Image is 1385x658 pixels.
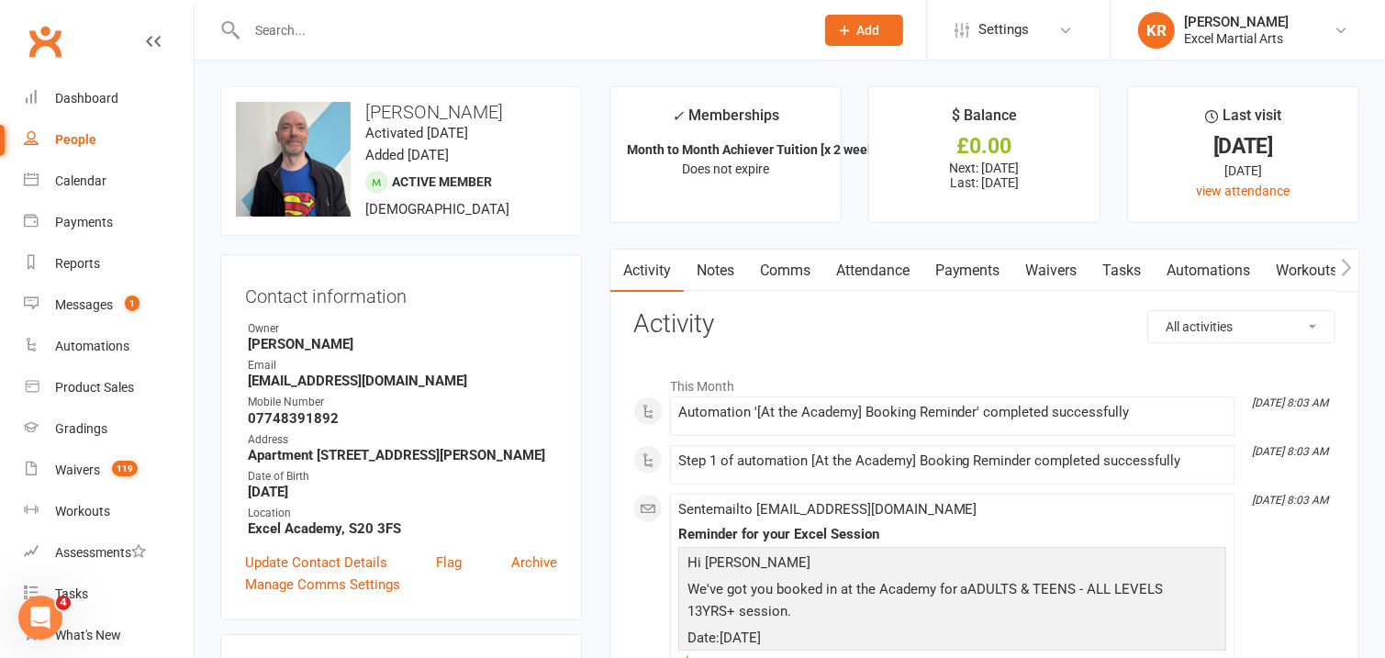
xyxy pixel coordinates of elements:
[24,367,194,408] a: Product Sales
[55,586,88,601] div: Tasks
[55,339,129,353] div: Automations
[236,102,351,217] img: image1755533408.png
[55,256,100,271] div: Reports
[823,250,922,292] a: Attendance
[610,250,684,292] a: Activity
[886,161,1083,190] p: Next: [DATE] Last: [DATE]
[678,527,1226,542] div: Reminder for your Excel Session
[245,574,400,596] a: Manage Comms Settings
[392,174,492,189] span: Active member
[236,102,566,122] h3: [PERSON_NAME]
[922,250,1013,292] a: Payments
[886,137,1083,156] div: £0.00
[55,132,96,147] div: People
[365,201,509,217] span: [DEMOGRAPHIC_DATA]
[55,463,100,477] div: Waivers
[672,104,779,138] div: Memberships
[678,501,977,518] span: Sent email to [EMAIL_ADDRESS][DOMAIN_NAME]
[245,279,557,307] h3: Contact information
[248,431,557,449] div: Address
[245,552,387,574] a: Update Contact Details
[248,336,557,352] strong: [PERSON_NAME]
[241,17,801,43] input: Search...
[365,125,468,141] time: Activated [DATE]
[248,373,557,389] strong: [EMAIL_ADDRESS][DOMAIN_NAME]
[112,461,138,476] span: 119
[55,173,106,188] div: Calendar
[55,380,134,395] div: Product Sales
[24,78,194,119] a: Dashboard
[248,468,557,485] div: Date of Birth
[24,574,194,615] a: Tasks
[678,405,1226,420] div: Automation '[At the Academy] Booking Reminder' completed successfully
[248,410,557,427] strong: 07748391892
[678,453,1226,469] div: Step 1 of automation [At the Academy] Booking Reminder completed successfully
[1205,104,1281,137] div: Last visit
[248,320,557,338] div: Owner
[436,552,462,574] a: Flag
[952,104,1017,137] div: $ Balance
[24,450,194,491] a: Waivers 119
[55,504,110,519] div: Workouts
[1196,184,1290,198] a: view attendance
[55,628,121,642] div: What's New
[125,296,140,311] span: 1
[24,326,194,367] a: Automations
[24,161,194,202] a: Calendar
[747,250,823,292] a: Comms
[365,147,449,163] time: Added [DATE]
[687,581,968,597] span: We've got you booked in at the Academy for a
[682,162,769,176] span: Does not expire
[1252,396,1328,409] i: [DATE] 8:03 AM
[978,9,1029,50] span: Settings
[248,357,557,374] div: Email
[1252,494,1328,507] i: [DATE] 8:03 AM
[1184,30,1289,47] div: Excel Martial Arts
[248,394,557,411] div: Mobile Number
[1252,445,1328,458] i: [DATE] 8:03 AM
[683,627,1222,653] p: [DATE]
[248,505,557,522] div: Location
[24,491,194,532] a: Workouts
[684,250,747,292] a: Notes
[1184,14,1289,30] div: [PERSON_NAME]
[1090,250,1155,292] a: Tasks
[55,421,107,436] div: Gradings
[825,15,903,46] button: Add
[248,447,557,463] strong: Apartment [STREET_ADDRESS][PERSON_NAME]
[672,107,684,125] i: ✓
[55,545,146,560] div: Assessments
[22,18,68,64] a: Clubworx
[24,284,194,326] a: Messages 1
[857,23,880,38] span: Add
[633,367,1335,396] li: This Month
[24,615,194,656] a: What's New
[24,119,194,161] a: People
[24,202,194,243] a: Payments
[56,596,71,610] span: 4
[248,520,557,537] strong: Excel Academy, S20 3FS
[683,578,1222,627] p: ADULTS & TEENS - ALL LEVELS 13YRS+
[248,484,557,500] strong: [DATE]
[1145,161,1342,181] div: [DATE]
[24,243,194,284] a: Reports
[683,552,1222,578] p: Hi [PERSON_NAME]
[55,215,113,229] div: Payments
[55,91,118,106] div: Dashboard
[633,310,1335,339] h3: Activity
[55,297,113,312] div: Messages
[511,552,557,574] a: Archive
[1138,12,1175,49] div: KR
[739,603,791,619] span: session.
[24,408,194,450] a: Gradings
[1145,137,1342,156] div: [DATE]
[1013,250,1090,292] a: Waivers
[1155,250,1264,292] a: Automations
[24,532,194,574] a: Assessments
[627,142,888,157] strong: Month to Month Achiever Tuition [x 2 weekl...
[1264,250,1351,292] a: Workouts
[18,596,62,640] iframe: Intercom live chat
[687,630,720,646] span: Date:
